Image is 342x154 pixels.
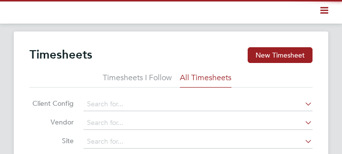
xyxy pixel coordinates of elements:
[248,47,313,63] button: New Timesheet
[84,135,313,149] input: Search for...
[29,99,74,108] label: Client Config
[103,73,172,88] li: Timesheets I Follow
[29,136,74,145] label: Site
[84,116,313,130] input: Search for...
[84,97,313,111] input: Search for...
[29,118,74,126] label: Vendor
[180,73,231,88] li: All Timesheets
[29,47,92,62] h2: Timesheets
